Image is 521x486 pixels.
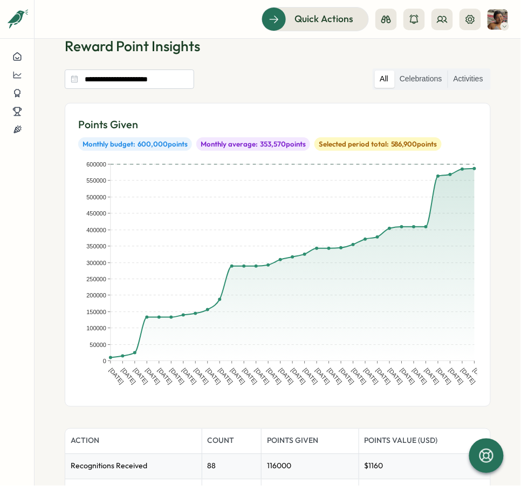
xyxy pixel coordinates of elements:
[290,367,307,385] text: [DATE]
[90,342,106,348] text: 50000
[65,429,202,454] th: Action
[181,367,197,385] text: [DATE]
[86,161,106,168] text: 600000
[302,367,319,385] text: [DATE]
[201,140,258,149] span: Monthly average:
[103,358,106,364] text: 0
[86,227,106,233] text: 400000
[138,140,188,149] span: 600,000 points
[294,12,353,26] span: Quick Actions
[156,367,173,385] text: [DATE]
[108,367,125,385] text: [DATE]
[78,116,138,133] p: Points Given
[359,454,490,479] td: $ 1160
[86,309,106,315] text: 150000
[86,194,106,200] text: 500000
[208,461,216,471] span: 88
[86,292,106,298] text: 200000
[359,429,490,454] th: Points Value (USD)
[242,367,258,385] text: [DATE]
[314,367,331,385] text: [DATE]
[278,367,294,385] text: [DATE]
[399,367,416,385] text: [DATE]
[423,367,440,385] text: [DATE]
[375,367,392,385] text: [DATE]
[460,367,477,385] text: [DATE]
[253,367,270,385] text: [DATE]
[394,71,448,88] label: Celebrations
[65,454,202,479] td: Recognitions Received
[145,367,161,385] text: [DATE]
[363,367,380,385] text: [DATE]
[65,37,491,55] h1: Reward Point Insights
[169,367,186,385] text: [DATE]
[86,177,106,184] text: 550000
[262,454,359,479] td: 116000
[339,367,355,385] text: [DATE]
[266,367,283,385] text: [DATE]
[86,325,106,331] text: 100000
[319,140,389,149] span: Selected period total:
[202,429,262,454] th: Count
[351,367,367,385] text: [DATE]
[86,243,106,249] text: 350000
[375,71,394,88] label: All
[217,367,234,385] text: [DATE]
[448,367,464,385] text: [DATE]
[488,9,508,30] img: Shelby Perera
[132,367,149,385] text: [DATE]
[229,367,246,385] text: [DATE]
[326,367,343,385] text: [DATE]
[387,367,404,385] text: [DATE]
[436,367,453,385] text: [DATE]
[86,210,106,217] text: 450000
[83,140,135,149] span: Monthly budget:
[448,71,489,88] label: Activities
[120,367,137,385] text: [DATE]
[193,367,210,385] text: [DATE]
[86,276,106,282] text: 250000
[260,140,306,149] span: 353,570 points
[412,367,428,385] text: [DATE]
[262,7,369,31] button: Quick Actions
[262,429,359,454] th: Points Given
[205,367,222,385] text: [DATE]
[86,260,106,266] text: 300000
[391,140,437,149] span: 586,900 points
